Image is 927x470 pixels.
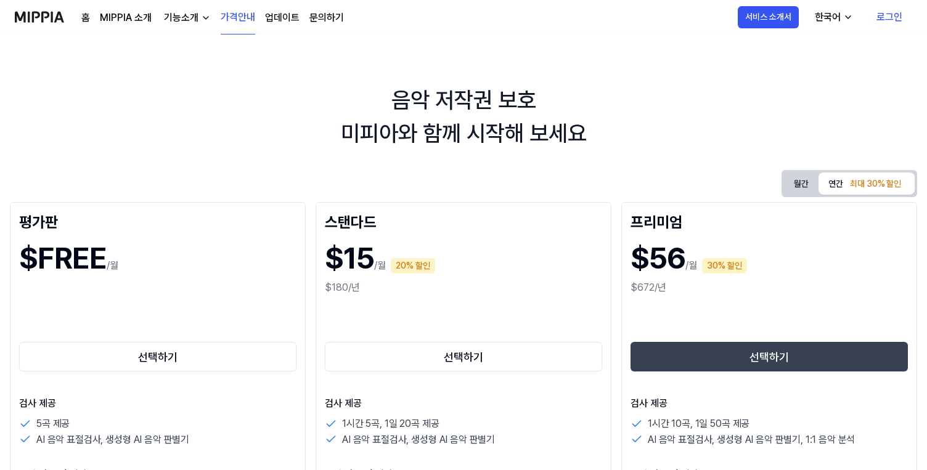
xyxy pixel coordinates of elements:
a: 선택하기 [19,339,296,374]
a: 홈 [81,10,90,25]
p: 검사 제공 [631,396,908,411]
button: 한국어 [805,5,860,30]
a: 가격안내 [221,1,255,34]
p: AI 음악 표절검사, 생성형 AI 음악 판별기 [36,432,189,448]
p: /월 [685,258,697,273]
p: AI 음악 표절검사, 생성형 AI 음악 판별기, 1:1 음악 분석 [648,432,855,448]
div: $672/년 [631,280,908,295]
p: /월 [107,258,118,273]
div: 한국어 [812,10,843,25]
button: 선택하기 [631,342,908,371]
a: 문의하기 [309,10,344,25]
p: /월 [374,258,386,273]
p: 검사 제공 [325,396,602,411]
img: down [201,13,211,23]
div: 프리미엄 [631,211,908,231]
a: 선택하기 [631,339,908,374]
a: 업데이트 [265,10,300,25]
p: 1시간 10곡, 1일 50곡 제공 [648,416,749,432]
div: 최대 30% 할인 [846,175,905,193]
h1: $56 [631,236,685,280]
div: 스탠다드 [325,211,602,231]
div: 20% 할인 [391,258,435,273]
a: 선택하기 [325,339,602,374]
button: 연간 [819,172,915,195]
p: AI 음악 표절검사, 생성형 AI 음악 판별기 [342,432,495,448]
a: MIPPIA 소개 [100,10,152,25]
button: 선택하기 [325,342,602,371]
div: $180/년 [325,280,602,295]
div: 평가판 [19,211,296,231]
button: 선택하기 [19,342,296,371]
button: 기능소개 [161,10,211,25]
h1: $FREE [19,236,107,280]
p: 검사 제공 [19,396,296,411]
div: 기능소개 [161,10,201,25]
p: 5곡 제공 [36,416,70,432]
h1: $15 [325,236,374,280]
button: 월간 [784,172,819,195]
p: 1시간 5곡, 1일 20곡 제공 [342,416,439,432]
button: 서비스 소개서 [738,6,799,28]
div: 30% 할인 [702,258,747,273]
